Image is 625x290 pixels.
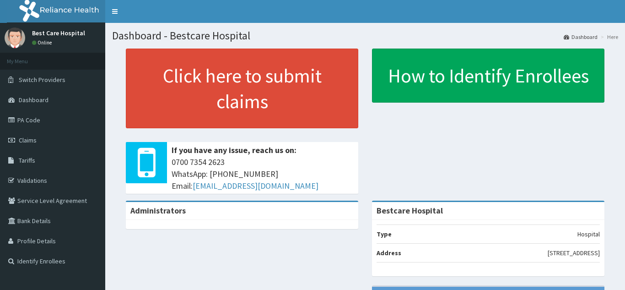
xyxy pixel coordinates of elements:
b: If you have any issue, reach us on: [172,145,296,155]
b: Type [377,230,392,238]
span: 0700 7354 2623 WhatsApp: [PHONE_NUMBER] Email: [172,156,354,192]
span: Switch Providers [19,76,65,84]
li: Here [598,33,618,41]
img: User Image [5,27,25,48]
strong: Bestcare Hospital [377,205,443,216]
b: Administrators [130,205,186,216]
p: Best Care Hospital [32,30,85,36]
h1: Dashboard - Bestcare Hospital [112,30,618,42]
a: Online [32,39,54,46]
a: [EMAIL_ADDRESS][DOMAIN_NAME] [193,181,318,191]
a: Dashboard [564,33,598,41]
p: Hospital [577,230,600,239]
a: Click here to submit claims [126,49,358,128]
span: Tariffs [19,156,35,164]
span: Claims [19,136,37,144]
span: Dashboard [19,96,48,104]
p: [STREET_ADDRESS] [548,248,600,257]
b: Address [377,249,401,257]
a: How to Identify Enrollees [372,49,604,103]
